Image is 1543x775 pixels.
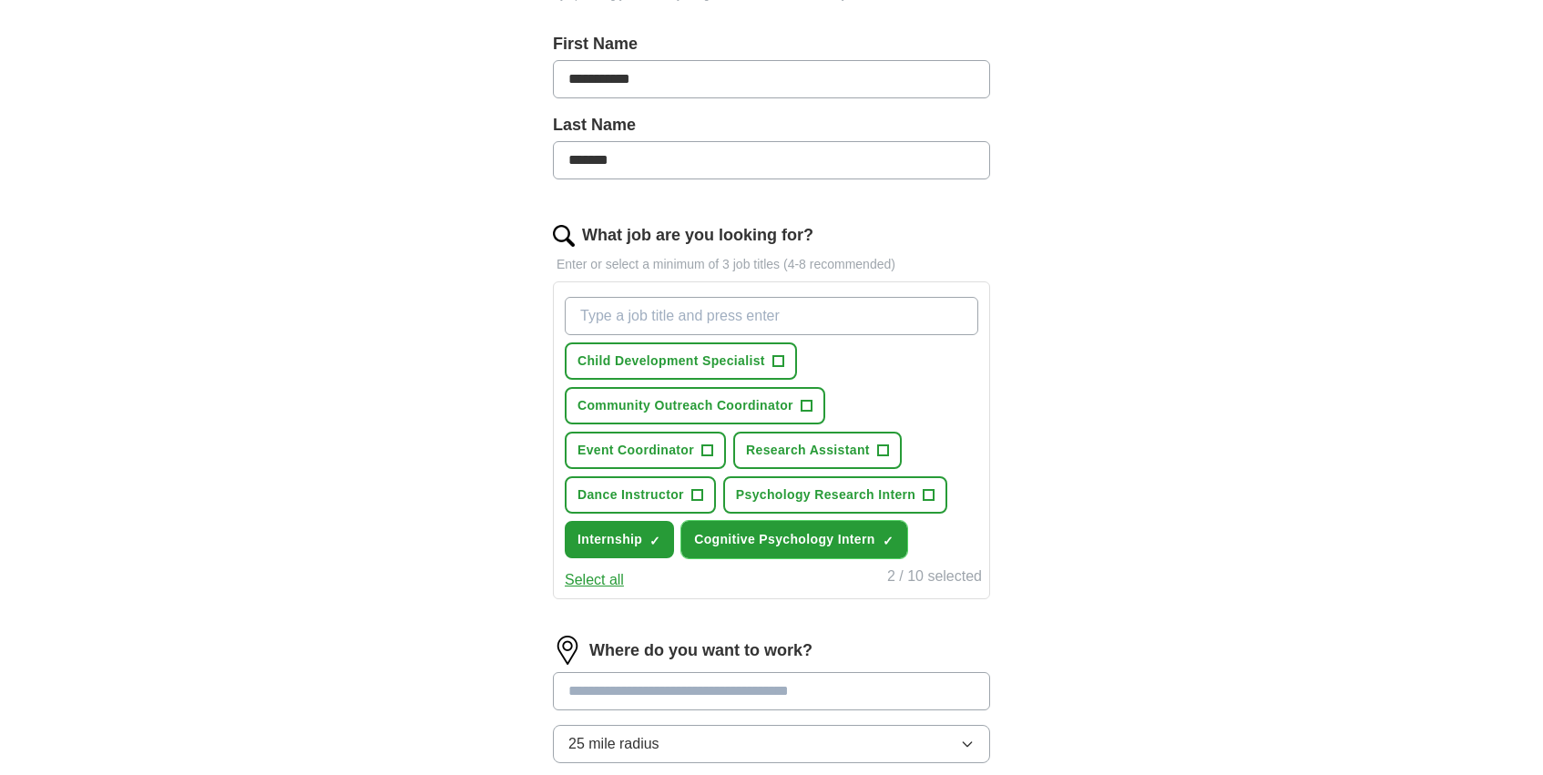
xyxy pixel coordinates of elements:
div: 2 / 10 selected [887,566,982,591]
p: Enter or select a minimum of 3 job titles (4-8 recommended) [553,255,990,274]
button: Community Outreach Coordinator [565,387,825,424]
button: Research Assistant [733,432,902,469]
span: Internship [577,530,642,549]
label: What job are you looking for? [582,223,813,248]
button: Psychology Research Intern [723,476,947,514]
span: ✓ [649,534,660,548]
img: location.png [553,636,582,665]
button: Child Development Specialist [565,342,797,380]
span: Psychology Research Intern [736,485,915,505]
button: Event Coordinator [565,432,726,469]
button: Internship✓ [565,521,674,558]
label: First Name [553,32,990,56]
span: 25 mile radius [568,733,659,755]
span: Event Coordinator [577,441,694,460]
button: Select all [565,569,624,591]
span: ✓ [883,534,894,548]
button: 25 mile radius [553,725,990,763]
span: Community Outreach Coordinator [577,396,793,415]
span: Research Assistant [746,441,870,460]
img: search.png [553,225,575,247]
label: Where do you want to work? [589,638,812,663]
input: Type a job title and press enter [565,297,978,335]
button: Cognitive Psychology Intern✓ [681,521,906,558]
span: Child Development Specialist [577,352,765,371]
span: Cognitive Psychology Intern [694,530,874,549]
span: Dance Instructor [577,485,684,505]
button: Dance Instructor [565,476,716,514]
label: Last Name [553,113,990,138]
